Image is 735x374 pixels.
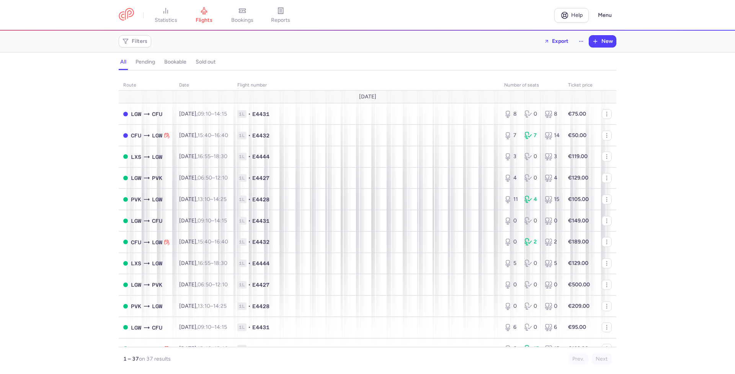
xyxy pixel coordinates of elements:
[152,238,162,247] span: LGW
[248,153,251,160] span: •
[198,260,227,266] span: –
[545,345,559,353] div: 15
[252,132,269,139] span: E4432
[131,323,141,332] span: LGW
[214,324,227,330] time: 14:15
[198,324,211,330] time: 09:10
[198,196,210,203] time: 13:10
[214,111,227,117] time: 14:15
[214,345,228,352] time: 16:40
[198,196,227,203] span: –
[179,260,227,266] span: [DATE],
[223,7,261,24] a: bookings
[552,38,568,44] span: Export
[252,174,269,182] span: E4427
[248,110,251,118] span: •
[252,260,269,267] span: E4444
[237,260,247,267] span: 1L
[198,111,227,117] span: –
[179,196,227,203] span: [DATE],
[524,153,539,160] div: 0
[252,153,269,160] span: E4444
[198,175,228,181] span: –
[152,281,162,289] span: PVK
[252,110,269,118] span: E4431
[198,217,227,224] span: –
[152,131,162,140] span: LGW
[601,38,613,44] span: New
[179,217,227,224] span: [DATE],
[198,217,211,224] time: 09:10
[504,132,518,139] div: 7
[131,131,141,140] span: CFU
[252,302,269,310] span: E4428
[198,175,212,181] time: 06:50
[120,59,126,65] h4: all
[198,303,227,309] span: –
[198,153,227,160] span: –
[179,175,228,181] span: [DATE],
[215,175,228,181] time: 12:10
[198,238,228,245] span: –
[196,17,212,24] span: flights
[504,260,518,267] div: 5
[248,196,251,203] span: •
[524,174,539,182] div: 0
[524,281,539,289] div: 0
[568,132,586,139] strong: €50.00
[524,196,539,203] div: 4
[155,17,177,24] span: statistics
[504,302,518,310] div: 0
[179,303,227,309] span: [DATE],
[545,110,559,118] div: 8
[545,174,559,182] div: 4
[198,153,211,160] time: 16:55
[539,35,573,47] button: Export
[231,17,253,24] span: bookings
[545,302,559,310] div: 0
[152,302,162,310] span: LGW
[131,195,141,204] span: PVK
[271,17,290,24] span: reports
[198,281,228,288] span: –
[545,281,559,289] div: 0
[504,238,518,246] div: 0
[568,217,589,224] strong: €149.00
[214,132,228,139] time: 16:40
[152,323,162,332] span: CFU
[568,153,588,160] strong: €119.00
[179,281,228,288] span: [DATE],
[198,260,211,266] time: 16:55
[504,110,518,118] div: 8
[196,59,216,65] h4: sold out
[179,324,227,330] span: [DATE],
[568,196,589,203] strong: €105.00
[248,302,251,310] span: •
[198,238,211,245] time: 15:40
[139,356,171,362] span: on 37 results
[152,195,162,204] span: LGW
[248,260,251,267] span: •
[233,80,500,91] th: Flight number
[131,110,141,118] span: LGW
[237,238,247,246] span: 1L
[248,217,251,225] span: •
[500,80,563,91] th: number of seats
[252,238,269,246] span: E4432
[504,217,518,225] div: 0
[524,238,539,246] div: 2
[131,238,141,247] span: CFU
[131,302,141,310] span: PVK
[198,111,211,117] time: 09:10
[568,345,588,352] strong: €199.00
[589,36,616,47] button: New
[248,238,251,246] span: •
[248,345,251,353] span: •
[214,217,227,224] time: 14:15
[593,8,616,23] button: Menu
[252,281,269,289] span: E4427
[136,59,155,65] h4: pending
[563,80,597,91] th: Ticket price
[131,174,141,182] span: LGW
[164,59,186,65] h4: bookable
